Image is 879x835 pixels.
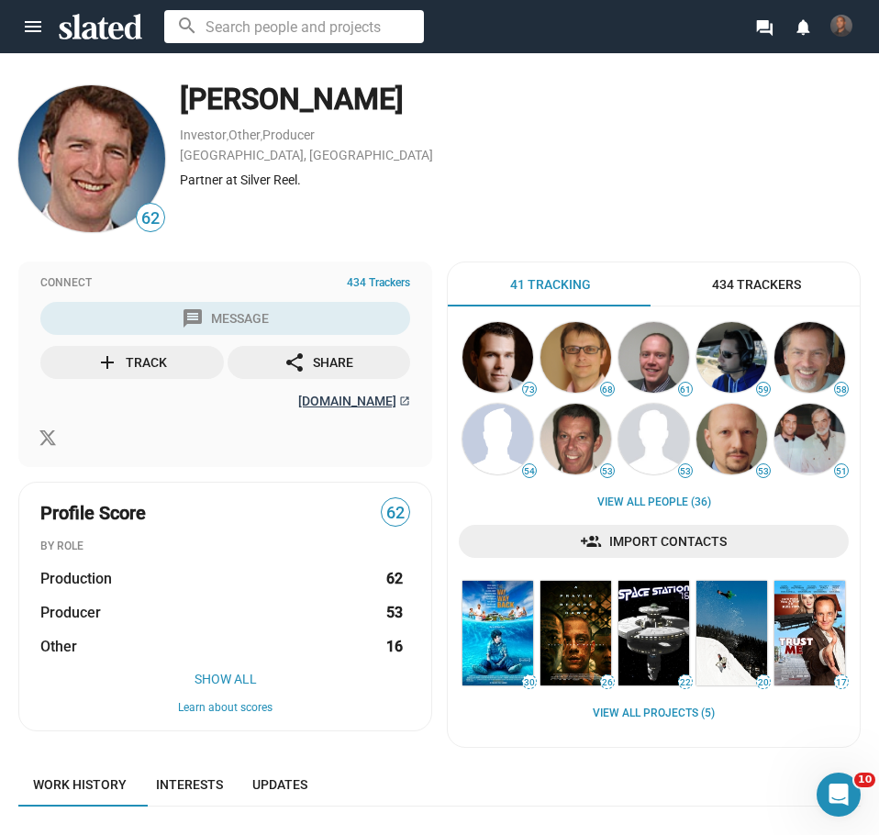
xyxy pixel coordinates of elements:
[523,466,536,477] span: 54
[227,131,228,141] span: ,
[252,777,307,792] span: Updates
[40,672,410,686] button: Show All
[597,495,711,510] a: View all People (36)
[473,525,834,558] span: Import Contacts
[40,540,410,554] div: BY ROLE
[679,384,692,395] span: 61
[696,322,767,393] img: James De Gallegos
[618,322,689,393] img: Michael Hansen
[18,85,165,232] img: Florian Dargel
[615,577,693,689] a: Space Station 76
[40,701,410,716] button: Learn about scores
[679,677,692,688] span: 22
[228,346,411,379] button: Share
[33,777,127,792] span: Work history
[40,346,224,379] button: Track
[510,276,591,294] span: 41 Tracking
[462,581,533,685] img: The Way Way Back
[601,384,614,395] span: 68
[696,404,767,474] img: Ivan Mactaggart
[540,404,611,474] img: Ian Hutchinson
[284,351,306,373] mat-icon: share
[156,777,223,792] span: Interests
[757,677,770,688] span: 20
[386,569,403,588] strong: 62
[96,346,167,379] div: Track
[618,404,689,474] img: Michael Roban
[180,148,433,162] a: [GEOGRAPHIC_DATA], [GEOGRAPHIC_DATA]
[854,773,875,787] span: 10
[180,128,227,142] a: Investor
[459,577,537,689] a: The Way Way Back
[40,501,146,526] span: Profile Score
[757,384,770,395] span: 59
[601,466,614,477] span: 53
[347,276,410,291] span: 434 Trackers
[822,11,861,40] button: Joseph Muhammad
[462,404,533,474] img: Hugo Heppell
[523,677,536,688] span: 30
[40,637,77,656] span: Other
[261,131,262,141] span: ,
[137,206,164,231] span: 62
[774,581,845,685] img: Trust Me
[835,466,848,477] span: 51
[399,395,410,406] mat-icon: open_in_new
[830,15,852,37] img: Joseph Muhammad
[298,394,410,408] a: [DOMAIN_NAME]
[22,16,44,38] mat-icon: menu
[386,637,403,656] strong: 16
[40,603,101,622] span: Producer
[182,302,269,335] div: Message
[164,10,424,43] input: Search people and projects
[593,707,715,721] a: View all Projects (5)
[540,581,611,685] img: A PRAYER BEFORE DAWN
[40,276,410,291] div: Connect
[774,404,845,474] img: Rick Benattar
[141,763,238,807] a: Interests
[618,581,689,685] img: Space Station 76
[774,322,845,393] img: Richard Middleton
[18,763,141,807] a: Work history
[262,128,315,142] a: Producer
[679,466,692,477] span: 53
[712,276,801,294] span: 434 Trackers
[835,384,848,395] span: 58
[794,17,811,35] mat-icon: notifications
[386,603,403,622] strong: 53
[284,346,353,379] div: Share
[180,80,861,119] div: [PERSON_NAME]
[228,128,261,142] a: Other
[382,501,409,526] span: 62
[40,569,112,588] span: Production
[835,677,848,688] span: 17
[755,18,773,36] mat-icon: forum
[771,577,849,689] a: Trust Me
[601,677,614,688] span: 26
[238,763,322,807] a: Updates
[40,302,410,335] button: Message
[693,577,771,689] a: The Crash Reel
[298,394,396,408] span: [DOMAIN_NAME]
[96,351,118,373] mat-icon: add
[182,307,204,329] mat-icon: message
[459,525,849,558] a: Import Contacts
[696,581,767,685] img: The Crash Reel
[817,773,861,817] iframe: Intercom live chat
[180,172,861,189] div: Partner at Silver Reel.
[540,322,611,393] img: Phil Hunt
[757,466,770,477] span: 53
[537,577,615,689] a: A PRAYER BEFORE DAWN
[462,322,533,393] img: Kevin Frakes
[523,384,536,395] span: 73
